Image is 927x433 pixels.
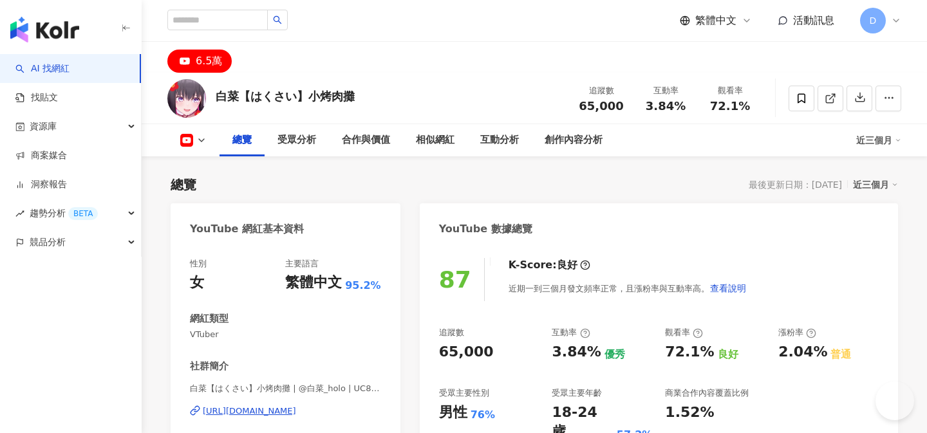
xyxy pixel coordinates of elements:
[167,50,232,73] button: 6.5萬
[190,360,229,373] div: 社群簡介
[793,14,834,26] span: 活動訊息
[509,275,747,301] div: 近期一到三個月發文頻率正常，且漲粉率與互動率高。
[232,133,252,148] div: 總覽
[15,91,58,104] a: 找貼文
[10,17,79,42] img: logo
[30,228,66,257] span: 競品分析
[190,405,381,417] a: [URL][DOMAIN_NAME]
[30,112,57,141] span: 資源庫
[641,84,690,97] div: 互動率
[203,405,296,417] div: [URL][DOMAIN_NAME]
[15,178,67,191] a: 洞察報告
[545,133,603,148] div: 創作內容分析
[480,133,519,148] div: 互動分析
[439,387,489,399] div: 受眾主要性別
[15,209,24,218] span: rise
[439,342,494,362] div: 65,000
[856,130,901,151] div: 近三個月
[665,403,714,423] div: 1.52%
[665,387,749,399] div: 商業合作內容覆蓋比例
[749,180,842,190] div: 最後更新日期：[DATE]
[30,199,98,228] span: 趨勢分析
[196,52,222,70] div: 6.5萬
[778,342,827,362] div: 2.04%
[285,258,319,270] div: 主要語言
[68,207,98,220] div: BETA
[439,222,532,236] div: YouTube 數據總覽
[604,347,625,362] div: 優秀
[876,382,914,420] iframe: Help Scout Beacon - Open
[579,99,623,113] span: 65,000
[277,133,316,148] div: 受眾分析
[665,327,703,338] div: 觀看率
[190,312,229,326] div: 網紅類型
[706,84,754,97] div: 觀看率
[853,176,898,193] div: 近三個月
[216,88,355,104] div: 白菜【はくさい】小烤肉攤
[577,84,626,97] div: 追蹤數
[167,79,206,118] img: KOL Avatar
[15,62,70,75] a: searchAI 找網紅
[552,327,590,338] div: 互動率
[552,387,602,399] div: 受眾主要年齡
[439,266,471,293] div: 87
[552,342,601,362] div: 3.84%
[190,273,204,293] div: 女
[285,273,342,293] div: 繁體中文
[557,258,577,272] div: 良好
[709,275,747,301] button: 查看說明
[190,329,381,340] span: VTuber
[471,408,495,422] div: 76%
[646,100,686,113] span: 3.84%
[416,133,454,148] div: 相似網紅
[15,149,67,162] a: 商案媒合
[190,258,207,270] div: 性別
[718,347,738,362] div: 良好
[830,347,851,362] div: 普通
[190,383,381,394] span: 白菜【はくさい】小烤肉攤 | @白菜_holo | UC8duPEoac7zz7KAZnAznY2Q
[345,279,381,293] span: 95.2%
[870,14,877,28] span: D
[509,258,590,272] div: K-Score :
[439,403,467,423] div: 男性
[710,283,746,293] span: 查看說明
[190,222,304,236] div: YouTube 網紅基本資料
[273,15,282,24] span: search
[342,133,390,148] div: 合作與價值
[171,176,196,194] div: 總覽
[695,14,736,28] span: 繁體中文
[439,327,464,338] div: 追蹤數
[665,342,714,362] div: 72.1%
[710,100,750,113] span: 72.1%
[778,327,816,338] div: 漲粉率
